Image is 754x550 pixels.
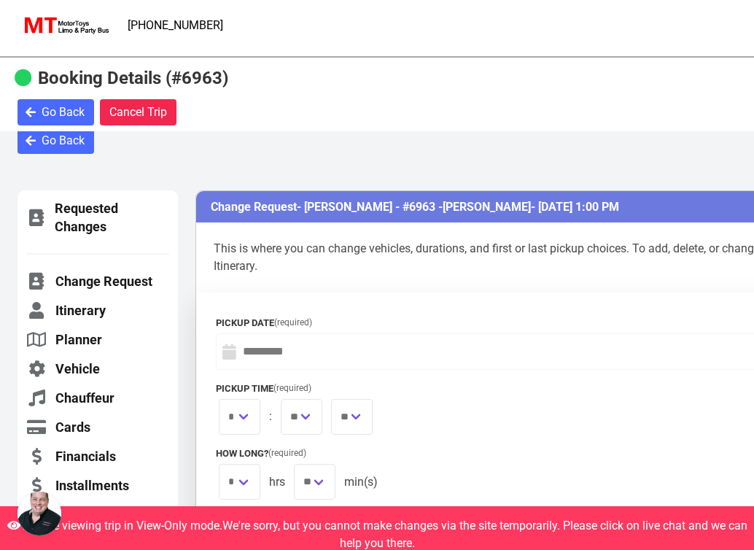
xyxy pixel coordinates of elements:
[26,272,169,290] a: Change Request
[219,464,260,500] span: We are sorry, you can no longer make changes in Duration, as it is too close to the date and time...
[273,381,311,395] span: (required)
[294,464,335,500] span: We are sorry, you can no longer make changes in Duration, as it is too close to the date and time...
[219,398,260,435] span: We are sorry, you can no longer make changes in Pickup Time, as it is too close to the date and t...
[42,104,85,121] span: Go Back
[269,398,272,435] span: :
[443,200,531,214] span: [PERSON_NAME]
[484,53,548,90] a: More
[26,199,169,236] a: Requested Changes
[344,464,378,500] span: min(s)
[26,389,169,407] a: Chauffeur
[26,506,169,524] a: Misc
[100,99,176,125] button: Cancel Trip
[26,360,169,378] a: Vehicle
[274,316,312,329] span: (required)
[26,418,169,436] a: Cards
[297,200,619,214] span: - [PERSON_NAME] - #6963 - - [DATE] 1:00 PM
[42,132,85,150] span: Go Back
[26,301,169,319] a: Itinerary
[109,104,167,121] span: Cancel Trip
[119,11,232,40] a: [PHONE_NUMBER]
[269,464,285,500] span: hrs
[222,519,747,550] span: We're sorry, but you cannot make changes via the site temporarily. Please click on live chat and ...
[18,128,94,154] button: Go Back
[26,330,169,349] a: Planner
[26,447,169,465] a: Financials
[38,68,228,88] b: Booking Details (#6963)
[281,398,322,435] span: We are sorry, you can no longer make changes in Pickup Time, as it is too close to the date and t...
[18,492,61,535] div: Open chat
[268,446,306,460] span: (required)
[331,398,373,435] span: We are sorry, you can no longer make changes in Pickup Time, as it is too close to the date and t...
[18,99,94,125] button: Go Back
[20,15,110,36] img: MotorToys Logo
[26,476,169,495] a: Installments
